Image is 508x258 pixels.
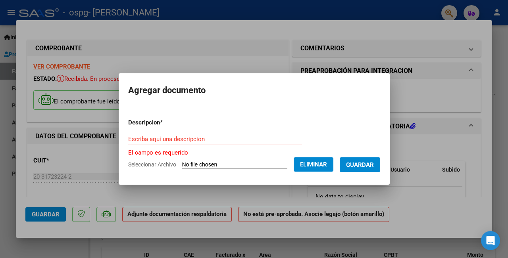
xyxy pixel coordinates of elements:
button: Guardar [340,157,380,172]
span: Eliminar [300,161,327,168]
p: Descripcion [128,118,204,127]
span: Guardar [346,161,374,168]
div: Open Intercom Messenger [481,231,500,250]
span: Seleccionar Archivo [128,161,176,168]
h2: Agregar documento [128,83,380,98]
button: Eliminar [294,157,333,172]
p: El campo es requerido [128,148,380,157]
